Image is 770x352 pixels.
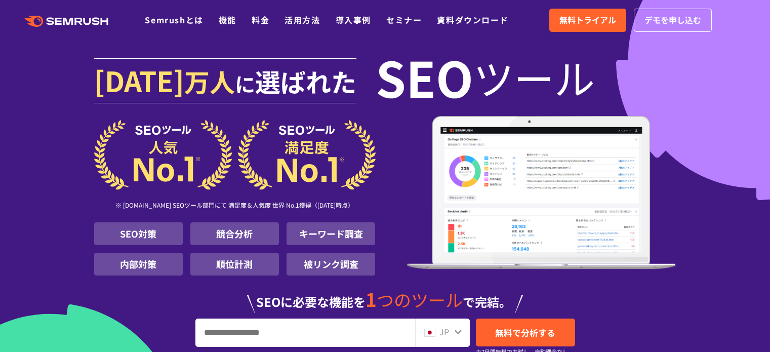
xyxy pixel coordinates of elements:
[336,14,371,26] a: 導入事例
[644,14,701,27] span: デモを申し込む
[376,57,473,97] span: SEO
[196,319,415,346] input: URL、キーワードを入力してください
[287,253,375,276] li: 被リンク調査
[235,69,255,98] span: に
[366,285,377,312] span: 1
[495,326,555,339] span: 無料で分析する
[190,253,279,276] li: 順位計測
[285,14,320,26] a: 活用方法
[634,9,712,32] a: デモを申し込む
[476,319,575,346] a: 無料で分析する
[252,14,269,26] a: 料金
[94,280,676,313] div: SEOに必要な機能を
[473,57,595,97] span: ツール
[287,222,375,245] li: キーワード調査
[219,14,236,26] a: 機能
[377,287,463,312] span: つのツール
[437,14,508,26] a: 資料ダウンロード
[184,63,235,99] span: 万人
[439,326,449,338] span: JP
[94,60,184,100] span: [DATE]
[94,253,183,276] li: 内部対策
[94,222,183,245] li: SEO対策
[190,222,279,245] li: 競合分析
[386,14,422,26] a: セミナー
[463,293,511,310] span: で完結。
[94,190,376,222] div: ※ [DOMAIN_NAME] SEOツール部門にて 満足度＆人気度 世界 No.1獲得（[DATE]時点）
[549,9,626,32] a: 無料トライアル
[255,63,356,99] span: 選ばれた
[559,14,616,27] span: 無料トライアル
[145,14,203,26] a: Semrushとは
